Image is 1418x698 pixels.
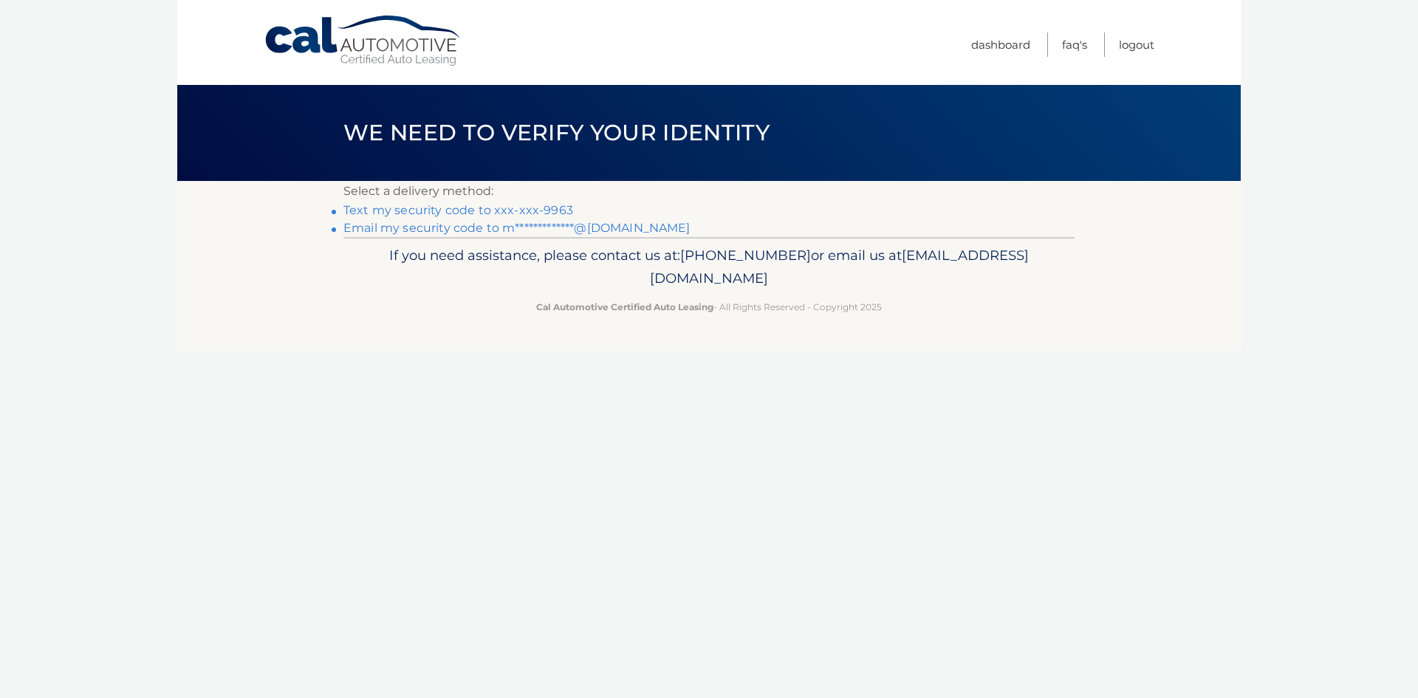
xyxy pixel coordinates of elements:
[343,203,573,217] a: Text my security code to xxx-xxx-9963
[264,15,463,67] a: Cal Automotive
[343,119,770,146] span: We need to verify your identity
[680,247,811,264] span: [PHONE_NUMBER]
[1119,32,1154,57] a: Logout
[971,32,1030,57] a: Dashboard
[1062,32,1087,57] a: FAQ's
[353,299,1065,315] p: - All Rights Reserved - Copyright 2025
[536,301,713,312] strong: Cal Automotive Certified Auto Leasing
[353,244,1065,291] p: If you need assistance, please contact us at: or email us at
[343,181,1075,202] p: Select a delivery method:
